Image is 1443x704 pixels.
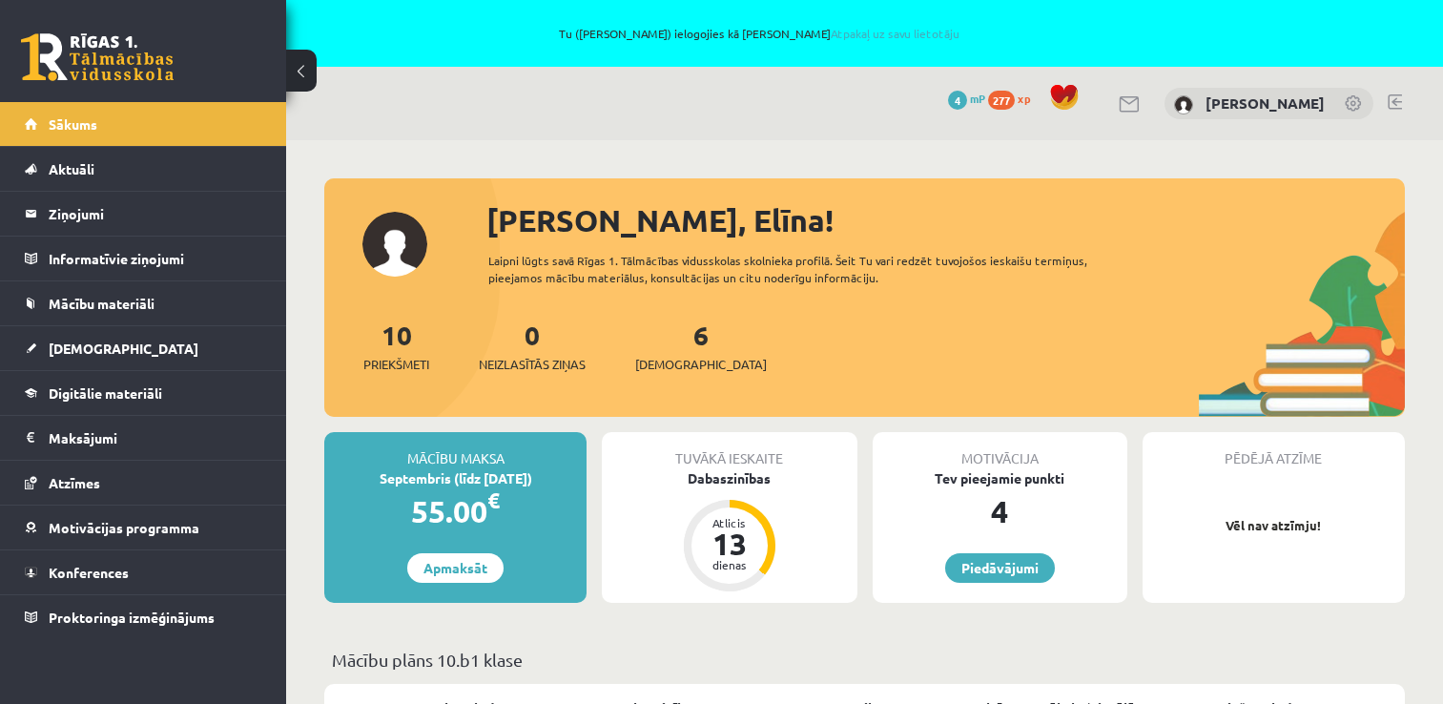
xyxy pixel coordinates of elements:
[988,91,1040,106] a: 277 xp
[701,559,758,570] div: dienas
[49,519,199,536] span: Motivācijas programma
[1152,516,1395,535] p: Vēl nav atzīmju!
[49,160,94,177] span: Aktuāli
[487,487,500,514] span: €
[1174,95,1193,114] img: Elīna Kivriņa
[324,488,587,534] div: 55.00
[363,318,429,374] a: 10Priekšmeti
[49,295,155,312] span: Mācību materiāli
[25,147,262,191] a: Aktuāli
[49,474,100,491] span: Atzīmes
[25,281,262,325] a: Mācību materiāli
[324,432,587,468] div: Mācību maksa
[21,33,174,81] a: Rīgas 1. Tālmācības vidusskola
[948,91,967,110] span: 4
[479,318,586,374] a: 0Neizlasītās ziņas
[219,28,1299,39] span: Tu ([PERSON_NAME]) ielogojies kā [PERSON_NAME]
[970,91,985,106] span: mP
[25,192,262,236] a: Ziņojumi
[25,506,262,549] a: Motivācijas programma
[49,237,262,280] legend: Informatīvie ziņojumi
[602,432,856,468] div: Tuvākā ieskaite
[49,564,129,581] span: Konferences
[25,461,262,505] a: Atzīmes
[948,91,985,106] a: 4 mP
[25,326,262,370] a: [DEMOGRAPHIC_DATA]
[25,416,262,460] a: Maksājumi
[49,609,215,626] span: Proktoringa izmēģinājums
[635,318,767,374] a: 6[DEMOGRAPHIC_DATA]
[1206,93,1325,113] a: [PERSON_NAME]
[49,340,198,357] span: [DEMOGRAPHIC_DATA]
[1018,91,1030,106] span: xp
[49,115,97,133] span: Sākums
[488,252,1137,286] div: Laipni lūgts savā Rīgas 1. Tālmācības vidusskolas skolnieka profilā. Šeit Tu vari redzēt tuvojošo...
[945,553,1055,583] a: Piedāvājumi
[332,647,1397,673] p: Mācību plāns 10.b1 klase
[25,550,262,594] a: Konferences
[363,355,429,374] span: Priekšmeti
[635,355,767,374] span: [DEMOGRAPHIC_DATA]
[602,468,856,488] div: Dabaszinības
[873,432,1127,468] div: Motivācija
[701,517,758,528] div: Atlicis
[602,468,856,594] a: Dabaszinības Atlicis 13 dienas
[873,468,1127,488] div: Tev pieejamie punkti
[324,468,587,488] div: Septembris (līdz [DATE])
[25,237,262,280] a: Informatīvie ziņojumi
[1143,432,1405,468] div: Pēdējā atzīme
[479,355,586,374] span: Neizlasītās ziņas
[49,384,162,402] span: Digitālie materiāli
[701,528,758,559] div: 13
[486,197,1405,243] div: [PERSON_NAME], Elīna!
[988,91,1015,110] span: 277
[49,416,262,460] legend: Maksājumi
[831,26,959,41] a: Atpakaļ uz savu lietotāju
[25,102,262,146] a: Sākums
[49,192,262,236] legend: Ziņojumi
[25,371,262,415] a: Digitālie materiāli
[873,488,1127,534] div: 4
[407,553,504,583] a: Apmaksāt
[25,595,262,639] a: Proktoringa izmēģinājums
